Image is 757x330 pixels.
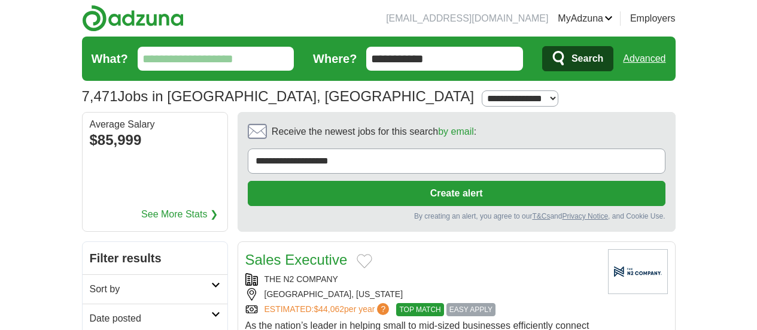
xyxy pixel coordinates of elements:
a: T&Cs [532,212,550,220]
a: See More Stats ❯ [141,207,218,222]
a: Privacy Notice [562,212,608,220]
h2: Sort by [90,282,211,296]
li: [EMAIL_ADDRESS][DOMAIN_NAME] [386,11,548,26]
a: MyAdzuna [558,11,613,26]
a: ESTIMATED:$44,062per year? [265,303,392,316]
a: Employers [630,11,676,26]
div: [GEOGRAPHIC_DATA], [US_STATE] [245,288,598,301]
button: Search [542,46,613,71]
h2: Filter results [83,242,227,274]
label: What? [92,50,128,68]
button: Create alert [248,181,665,206]
a: Sort by [83,274,227,304]
span: $44,062 [314,304,344,314]
button: Add to favorite jobs [357,254,372,268]
div: THE N2 COMPANY [245,273,598,286]
a: by email [438,126,474,137]
div: Average Salary [90,120,220,129]
label: Where? [313,50,357,68]
a: Advanced [623,47,665,71]
div: By creating an alert, you agree to our and , and Cookie Use. [248,211,665,222]
div: $85,999 [90,129,220,151]
span: EASY APPLY [446,303,495,316]
h1: Jobs in [GEOGRAPHIC_DATA], [GEOGRAPHIC_DATA] [82,88,475,104]
span: ? [377,303,389,315]
img: Adzuna logo [82,5,184,32]
h2: Date posted [90,311,211,326]
span: Search [571,47,603,71]
img: Company logo [608,249,668,294]
a: Sales Executive [245,252,348,268]
span: TOP MATCH [396,303,443,316]
span: Receive the newest jobs for this search : [272,125,476,139]
span: 7,471 [82,86,118,107]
